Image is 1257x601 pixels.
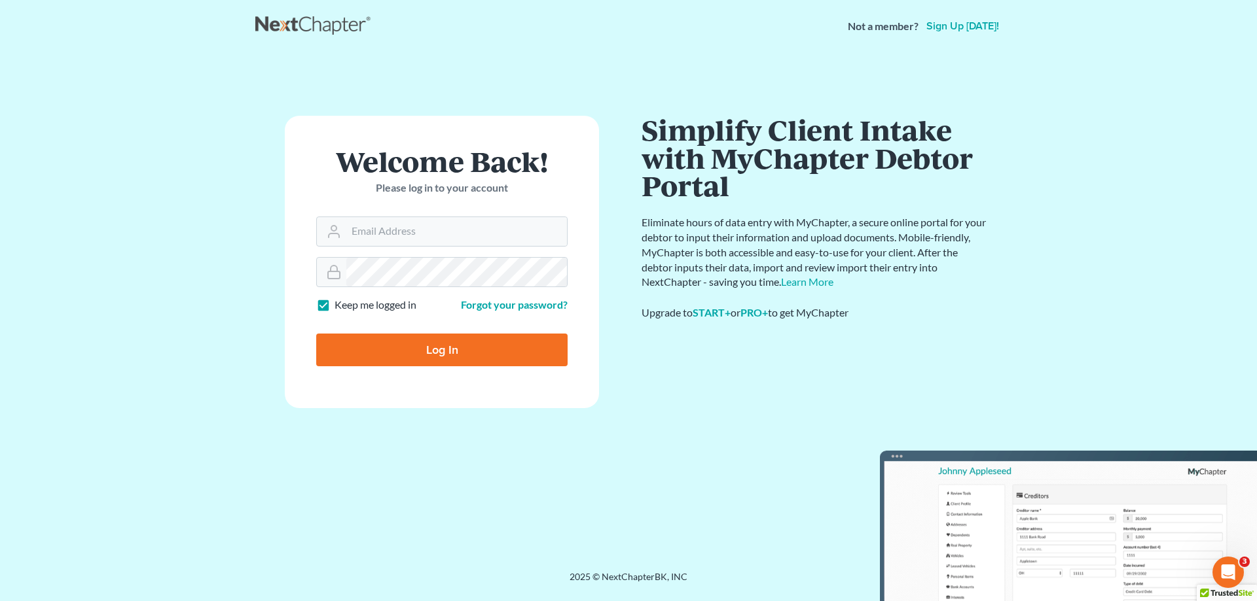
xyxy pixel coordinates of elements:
input: Log In [316,334,568,366]
p: Eliminate hours of data entry with MyChapter, a secure online portal for your debtor to input the... [642,215,989,290]
input: Email Address [346,217,567,246]
span: 3 [1239,557,1250,567]
div: 2025 © NextChapterBK, INC [255,570,1002,594]
h1: Simplify Client Intake with MyChapter Debtor Portal [642,116,989,199]
div: Upgrade to or to get MyChapter [642,305,989,320]
h1: Welcome Back! [316,147,568,175]
a: PRO+ [740,306,768,318]
iframe: Intercom live chat [1212,557,1244,588]
label: Keep me logged in [335,298,416,313]
strong: Not a member? [848,19,919,34]
a: Sign up [DATE]! [924,21,1002,31]
a: Learn More [781,275,833,288]
a: Forgot your password? [461,298,568,311]
p: Please log in to your account [316,180,568,196]
a: START+ [693,306,731,318]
